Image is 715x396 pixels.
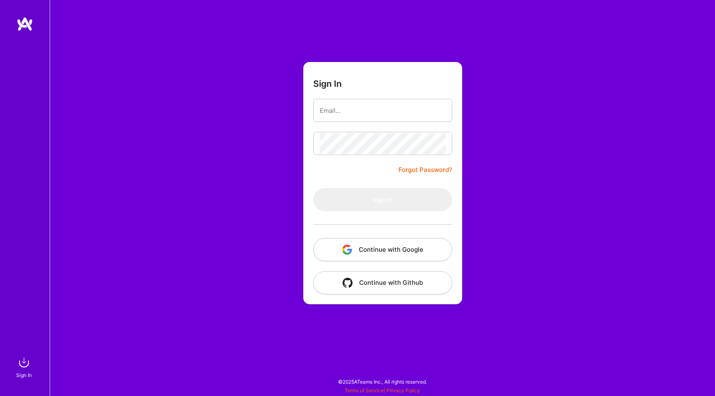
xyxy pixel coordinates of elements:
[313,271,452,294] button: Continue with Github
[343,278,353,288] img: icon
[313,238,452,261] button: Continue with Google
[345,387,420,394] span: |
[16,371,32,379] div: Sign In
[398,165,452,175] a: Forgot Password?
[17,354,32,379] a: sign inSign In
[16,354,32,371] img: sign in
[313,79,342,89] h3: Sign In
[313,188,452,211] button: Sign In
[320,100,446,121] input: Email...
[386,387,420,394] a: Privacy Policy
[345,387,384,394] a: Terms of Service
[50,371,715,392] div: © 2025 ATeams Inc., All rights reserved.
[342,245,352,255] img: icon
[17,17,33,31] img: logo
